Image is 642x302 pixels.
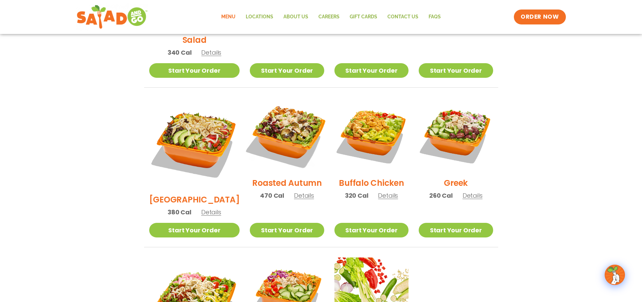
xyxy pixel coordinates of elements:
img: wpChatIcon [605,265,624,284]
a: Contact Us [382,9,423,25]
a: FAQs [423,9,446,25]
a: Start Your Order [419,223,493,237]
span: 320 Cal [345,191,368,200]
a: Start Your Order [334,223,409,237]
a: Careers [313,9,345,25]
a: Locations [241,9,278,25]
span: 470 Cal [260,191,284,200]
span: 380 Cal [168,208,191,217]
a: About Us [278,9,313,25]
img: Product photo for Greek Salad [419,98,493,172]
img: new-SAG-logo-768×292 [76,3,148,31]
span: Details [294,191,314,200]
span: 340 Cal [168,48,192,57]
h2: Greek [444,177,468,189]
a: Start Your Order [250,223,324,237]
a: GIFT CARDS [345,9,382,25]
span: Details [463,191,483,200]
a: Start Your Order [334,63,409,78]
h2: [GEOGRAPHIC_DATA] [149,194,240,206]
span: ORDER NOW [521,13,559,21]
a: Start Your Order [419,63,493,78]
a: Start Your Order [149,223,240,237]
img: Product photo for Roasted Autumn Salad [243,91,330,178]
span: 260 Cal [429,191,453,200]
h2: Roasted Autumn [252,177,322,189]
a: Start Your Order [149,63,240,78]
span: Details [378,191,398,200]
a: Menu [216,9,241,25]
h2: Buffalo Chicken [339,177,404,189]
span: Details [201,208,221,216]
a: Start Your Order [250,63,324,78]
nav: Menu [216,9,446,25]
a: ORDER NOW [514,10,566,24]
img: Product photo for Buffalo Chicken Salad [334,98,409,172]
span: Details [201,48,221,57]
img: Product photo for BBQ Ranch Salad [149,98,240,189]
